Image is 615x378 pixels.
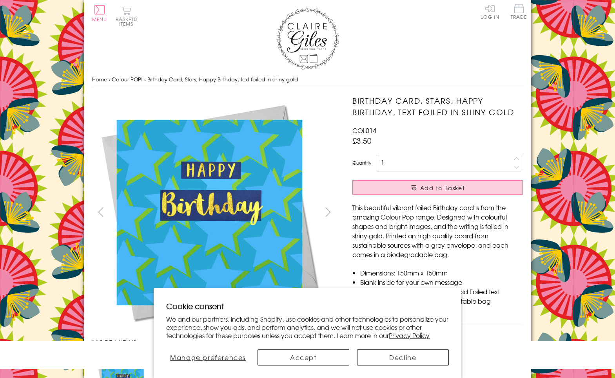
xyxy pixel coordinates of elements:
[170,353,246,362] span: Manage preferences
[112,76,143,83] a: Colour POP!
[147,76,298,83] span: Birthday Card, Stars, Happy Birthday, text foiled in shiny gold
[92,5,107,22] button: Menu
[109,76,110,83] span: ›
[92,16,107,23] span: Menu
[92,203,110,221] button: prev
[481,4,499,19] a: Log In
[352,203,523,259] p: This beautiful vibrant foiled Birthday card is from the amazing Colour Pop range. Designed with c...
[511,4,527,19] span: Trade
[166,301,449,311] h2: Cookie consent
[116,6,137,26] button: Basket0 items
[258,349,349,365] button: Accept
[352,135,372,146] span: £3.50
[511,4,527,21] a: Trade
[352,159,371,166] label: Quantity
[360,277,523,287] li: Blank inside for your own message
[420,184,465,192] span: Add to Basket
[166,349,250,365] button: Manage preferences
[352,180,523,195] button: Add to Basket
[144,76,146,83] span: ›
[92,95,327,330] img: Birthday Card, Stars, Happy Birthday, text foiled in shiny gold
[319,203,337,221] button: next
[92,338,337,347] h3: More views
[276,8,339,70] img: Claire Giles Greetings Cards
[360,287,523,296] li: Printed in the U.K with beautiful Gold Foiled text
[389,331,430,340] a: Privacy Policy
[119,16,137,27] span: 0 items
[92,76,107,83] a: Home
[352,126,376,135] span: COL014
[352,95,523,118] h1: Birthday Card, Stars, Happy Birthday, text foiled in shiny gold
[337,95,572,330] img: Birthday Card, Stars, Happy Birthday, text foiled in shiny gold
[166,315,449,339] p: We and our partners, including Shopify, use cookies and other technologies to personalize your ex...
[92,72,523,88] nav: breadcrumbs
[357,349,449,365] button: Decline
[360,268,523,277] li: Dimensions: 150mm x 150mm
